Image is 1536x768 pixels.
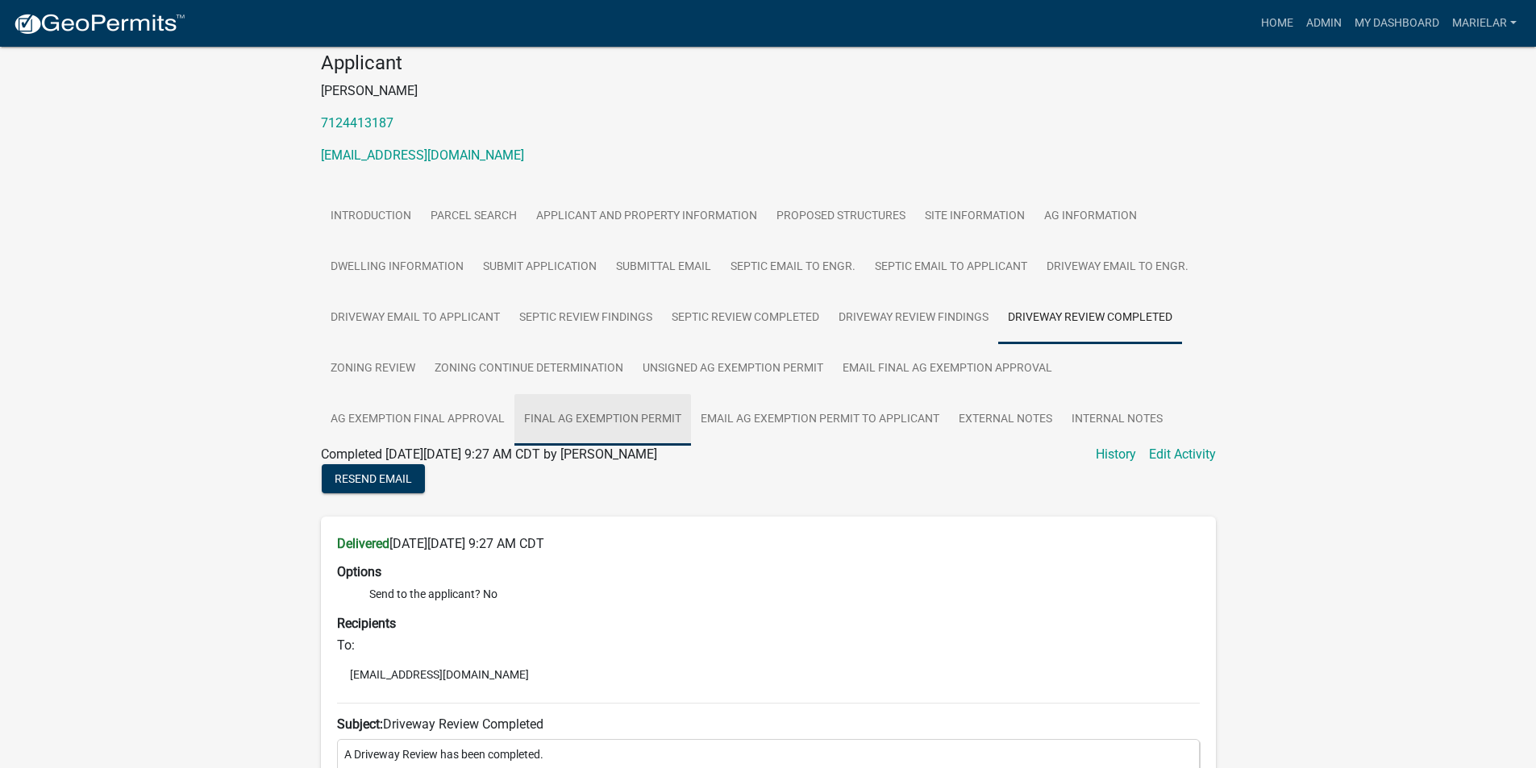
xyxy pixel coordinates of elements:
li: [EMAIL_ADDRESS][DOMAIN_NAME] [337,662,1200,687]
a: Email Ag Exemption Permit to Applicant [691,394,949,446]
strong: Subject: [337,716,383,732]
a: Final Ag Exemption Permit [514,394,691,446]
a: marielar [1446,8,1523,39]
a: Parcel search [421,191,527,243]
p: A Driveway Review has been completed. [344,746,1193,763]
a: Internal Notes [1062,394,1172,446]
a: Site Information [915,191,1034,243]
li: Send to the applicant? No [369,586,1200,603]
a: Septic Email to Applicant [865,242,1037,293]
a: Ag Exemption Final Approval [321,394,514,446]
strong: Delivered [337,536,389,551]
a: My Dashboard [1348,8,1446,39]
a: Driveway Review Findings [829,293,998,344]
p: [PERSON_NAME] [321,81,1216,101]
a: Driveway Email to Engr. [1037,242,1198,293]
a: Septic Email to Engr. [721,242,865,293]
a: 7124413187 [321,115,393,131]
a: Driveway Email to Applicant [321,293,510,344]
h6: To: [337,637,1200,653]
a: Driveway Review Completed [998,293,1182,344]
span: Resend Email [335,471,412,484]
span: Completed [DATE][DATE] 9:27 AM CDT by [PERSON_NAME] [321,446,657,462]
a: External Notes [949,394,1062,446]
a: Proposed Structures [767,191,915,243]
a: Unsigned Ag Exemption Permit [633,343,833,395]
a: Ag Information [1034,191,1147,243]
a: Admin [1300,8,1348,39]
h6: Driveway Review Completed [337,716,1200,732]
a: Zoning Review [321,343,425,395]
a: [EMAIL_ADDRESS][DOMAIN_NAME] [321,147,524,163]
a: Introduction [321,191,421,243]
a: Zoning Continue Determination [425,343,633,395]
a: Septic Review Completed [662,293,829,344]
a: Edit Activity [1149,445,1216,464]
a: Submittal Email [606,242,721,293]
h6: [DATE][DATE] 9:27 AM CDT [337,536,1200,551]
a: Applicant and Property Information [527,191,767,243]
a: Email Final Ag Exemption Approval [833,343,1062,395]
a: Dwelling Information [321,242,473,293]
a: Home [1255,8,1300,39]
strong: Options [337,564,381,579]
h4: Applicant [321,52,1216,75]
button: Resend Email [322,464,425,493]
a: History [1096,445,1136,464]
a: Septic Review Findings [510,293,662,344]
strong: Recipients [337,616,396,631]
a: Submit Application [473,242,606,293]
